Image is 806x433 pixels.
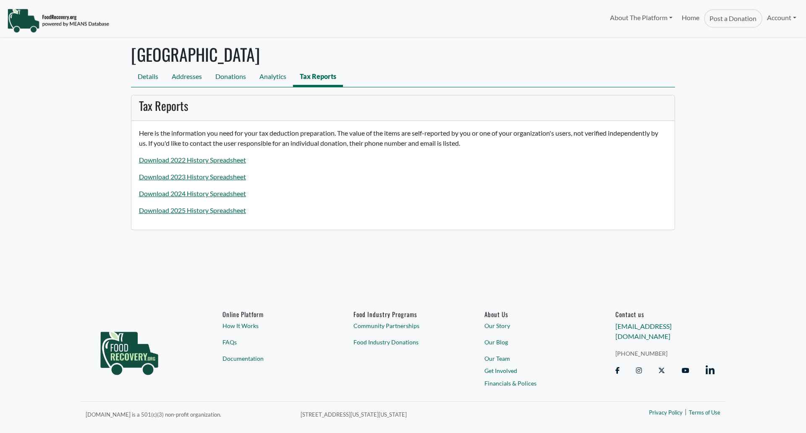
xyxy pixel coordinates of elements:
a: Financials & Polices [484,379,584,388]
p: [DOMAIN_NAME] is a 501(c)(3) non-profit organization. [86,409,290,419]
img: food_recovery_green_logo-76242d7a27de7ed26b67be613a865d9c9037ba317089b267e0515145e5e51427.png [92,310,167,390]
a: Food Industry Donations [353,338,453,346]
a: [EMAIL_ADDRESS][DOMAIN_NAME] [615,323,672,341]
a: Our Blog [484,338,584,346]
h6: Food Industry Programs [353,310,453,318]
a: About Us [484,310,584,318]
span: | [685,407,687,417]
a: Our Team [484,354,584,363]
img: NavigationLogo_FoodRecovery-91c16205cd0af1ed486a0f1a7774a6544ea792ac00100771e7dd3ec7c0e58e41.png [7,8,109,33]
a: Post a Donation [704,9,762,28]
p: Here is the information you need for your tax deduction preparation. The value of the items are s... [139,128,667,148]
h1: [GEOGRAPHIC_DATA] [131,44,675,64]
a: Download 2023 History Spreadsheet [139,173,246,181]
a: How It Works [222,322,322,331]
a: Home [677,9,704,28]
a: About The Platform [605,9,677,26]
a: Analytics [253,68,293,87]
a: Download 2022 History Spreadsheet [139,156,246,164]
a: FAQs [222,338,322,346]
a: Donations [209,68,253,87]
a: Download 2024 History Spreadsheet [139,189,246,197]
h6: Online Platform [222,310,322,318]
a: Terms of Use [689,409,720,417]
a: Privacy Policy [649,409,683,417]
a: Addresses [165,68,209,87]
h6: Contact us [615,310,714,318]
a: Account [762,9,801,26]
a: Tax Reports [293,68,343,87]
a: [PHONE_NUMBER] [615,349,714,358]
a: Download 2025 History Spreadsheet [139,206,246,214]
a: Details [131,68,165,87]
p: [STREET_ADDRESS][US_STATE][US_STATE] [301,409,559,419]
a: Our Story [484,322,584,331]
a: Community Partnerships [353,322,453,331]
a: Documentation [222,354,322,363]
h3: Tax Reports [139,99,667,113]
a: Get Involved [484,367,584,375]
